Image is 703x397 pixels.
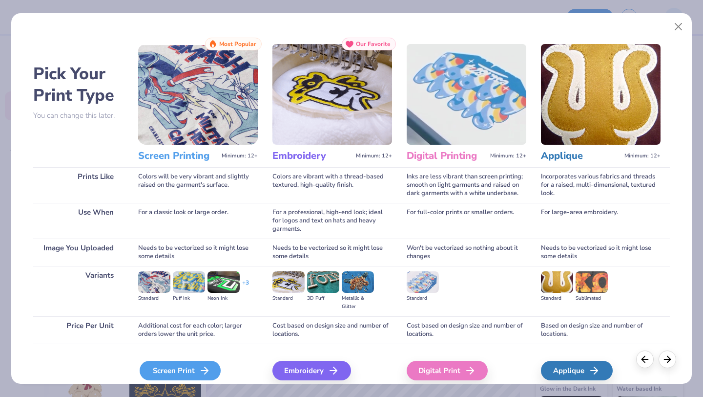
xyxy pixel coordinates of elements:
img: Neon Ink [207,271,240,293]
p: You can change this later. [33,111,124,120]
img: Puff Ink [173,271,205,293]
div: Needs to be vectorized so it might lose some details [272,239,392,266]
div: Standard [407,294,439,303]
div: Cost based on design size and number of locations. [407,316,526,344]
div: Standard [272,294,305,303]
div: Use When [33,203,124,239]
img: Embroidery [272,44,392,145]
img: Standard [541,271,573,293]
span: Our Favorite [356,41,391,47]
div: Neon Ink [207,294,240,303]
div: Based on design size and number of locations. [541,316,661,344]
div: 3D Puff [307,294,339,303]
div: Screen Print [140,361,221,380]
div: Colors are vibrant with a thread-based textured, high-quality finish. [272,167,392,203]
span: Minimum: 12+ [624,153,661,159]
img: Sublimated [576,271,608,293]
h3: Digital Printing [407,150,486,162]
div: Additional cost for each color; larger orders lower the unit price. [138,316,258,344]
span: Minimum: 12+ [490,153,526,159]
img: Digital Printing [407,44,526,145]
button: Close [669,18,688,36]
img: Applique [541,44,661,145]
div: Colors will be very vibrant and slightly raised on the garment's surface. [138,167,258,203]
div: For full-color prints or smaller orders. [407,203,526,239]
div: Sublimated [576,294,608,303]
img: 3D Puff [307,271,339,293]
img: Standard [407,271,439,293]
div: + 3 [242,279,249,295]
div: For a professional, high-end look; ideal for logos and text on hats and heavy garments. [272,203,392,239]
div: Puff Ink [173,294,205,303]
h3: Screen Printing [138,150,218,162]
div: Image You Uploaded [33,239,124,266]
div: Applique [541,361,613,380]
img: Metallic & Glitter [342,271,374,293]
h3: Embroidery [272,150,352,162]
span: We'll vectorize your image. [138,382,258,391]
div: Standard [138,294,170,303]
div: Price Per Unit [33,316,124,344]
h2: Pick Your Print Type [33,63,124,106]
div: Needs to be vectorized so it might lose some details [541,239,661,266]
img: Screen Printing [138,44,258,145]
div: Metallic & Glitter [342,294,374,311]
div: Incorporates various fabrics and threads for a raised, multi-dimensional, textured look. [541,167,661,203]
span: Minimum: 12+ [356,153,392,159]
span: We'll vectorize your image. [541,382,661,391]
div: Cost based on design size and number of locations. [272,316,392,344]
div: Prints Like [33,167,124,203]
div: For a classic look or large order. [138,203,258,239]
div: Standard [541,294,573,303]
h3: Applique [541,150,620,162]
div: Inks are less vibrant than screen printing; smooth on light garments and raised on dark garments ... [407,167,526,203]
span: We'll vectorize your image. [272,382,392,391]
div: Embroidery [272,361,351,380]
div: Digital Print [407,361,488,380]
div: Won't be vectorized so nothing about it changes [407,239,526,266]
div: Needs to be vectorized so it might lose some details [138,239,258,266]
img: Standard [138,271,170,293]
span: Most Popular [219,41,256,47]
span: Minimum: 12+ [222,153,258,159]
div: For large-area embroidery. [541,203,661,239]
img: Standard [272,271,305,293]
div: Variants [33,266,124,316]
